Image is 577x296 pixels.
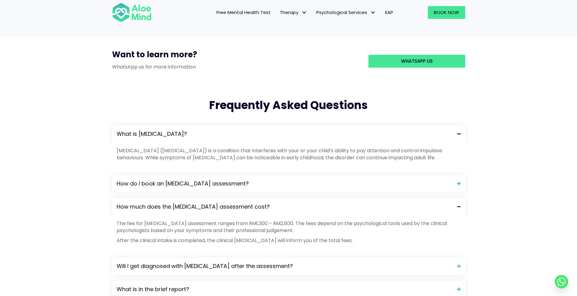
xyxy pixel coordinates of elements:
[117,285,452,293] span: What is in the brief report?
[368,55,465,68] a: WhatsApp us
[212,6,275,19] a: Free Mental Health Test
[117,180,452,188] span: How do I book an [MEDICAL_DATA] assessment?
[117,220,461,234] p: The fee for [MEDICAL_DATA] assessment ranges from RM1,300 – RM2,600. The fees depend on the psych...
[117,203,452,211] span: How much does the [MEDICAL_DATA] assessment cost?
[117,130,452,138] span: What is [MEDICAL_DATA]?
[275,6,312,19] a: TherapyTherapy: submenu
[300,8,309,17] span: Therapy: submenu
[209,97,368,113] span: Frequently Asked Questions
[555,275,568,288] a: Whatsapp
[280,9,307,16] span: Therapy
[112,2,152,23] img: Aloe mind Logo
[160,6,398,19] nav: Menu
[434,9,459,16] span: Book Now
[316,9,376,16] span: Psychological Services
[381,6,398,19] a: EAP
[401,58,433,64] span: WhatsApp us
[312,6,381,19] a: Psychological ServicesPsychological Services: submenu
[428,6,465,19] a: Book Now
[117,262,452,270] span: Will I get diagnosed with [MEDICAL_DATA] after the assessment?
[216,9,271,16] span: Free Mental Health Test
[369,8,378,17] span: Psychological Services: submenu
[112,63,359,70] p: WhatsApp us for more information
[385,9,393,16] span: EAP
[117,147,461,161] p: [MEDICAL_DATA] ([MEDICAL_DATA]) is a condition that interferes with your or your child’s ability ...
[117,237,461,244] p: After the clinical intake is completed, the clinical [MEDICAL_DATA] will inform you of the total ...
[112,49,359,63] h3: Want to learn more?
